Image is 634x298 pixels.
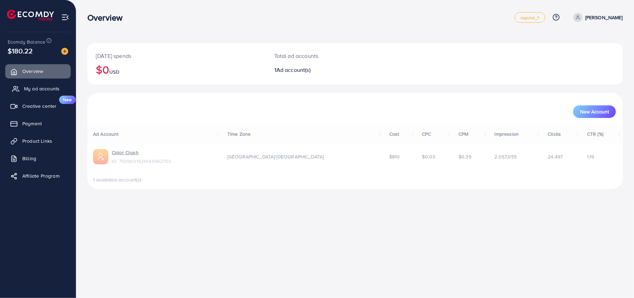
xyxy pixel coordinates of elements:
[274,67,392,73] h2: 1
[109,68,119,75] span: USD
[276,66,311,74] span: Ad account(s)
[22,103,56,110] span: Creative center
[5,64,71,78] a: Overview
[8,46,33,56] span: $180.22
[515,12,545,23] a: regular_1
[573,105,616,118] button: New Account
[274,52,392,60] p: Total ad accounts
[87,13,128,23] h3: Overview
[7,10,54,21] img: logo
[5,134,71,148] a: Product Links
[22,172,60,179] span: Affiliate Program
[22,68,43,75] span: Overview
[604,267,629,293] iframe: Chat
[61,48,68,55] img: image
[59,96,76,104] span: New
[61,13,69,21] img: menu
[5,99,71,113] a: Creative centerNew
[5,169,71,183] a: Affiliate Program
[96,63,258,76] h2: $0
[22,120,42,127] span: Payment
[8,38,45,45] span: Ecomdy Balance
[5,151,71,165] a: Billing
[5,82,71,96] a: My ad accounts
[585,13,623,22] p: [PERSON_NAME]
[24,85,60,92] span: My ad accounts
[5,117,71,131] a: Payment
[96,52,258,60] p: [DATE] spends
[520,15,539,20] span: regular_1
[580,109,609,114] span: New Account
[571,13,623,22] a: [PERSON_NAME]
[22,137,52,144] span: Product Links
[22,155,36,162] span: Billing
